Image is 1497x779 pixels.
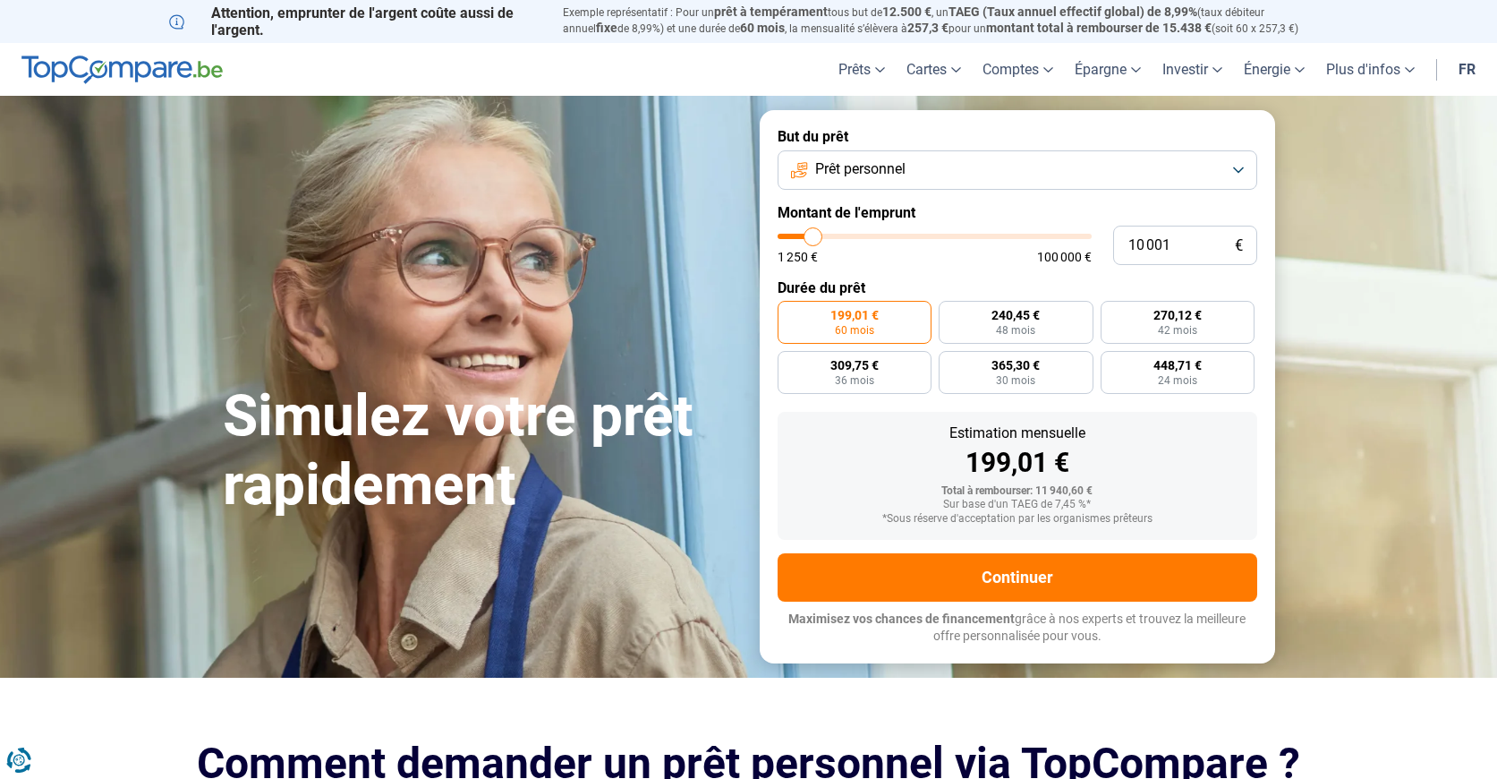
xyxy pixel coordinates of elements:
span: 270,12 € [1153,309,1202,321]
p: Exemple représentatif : Pour un tous but de , un (taux débiteur annuel de 8,99%) et une durée de ... [563,4,1329,37]
a: Investir [1152,43,1233,96]
a: Prêts [828,43,896,96]
a: fr [1448,43,1486,96]
button: Continuer [778,553,1257,602]
span: 30 mois [996,375,1035,386]
span: 60 mois [835,325,874,336]
span: 100 000 € [1037,251,1092,263]
label: Montant de l'emprunt [778,204,1257,221]
a: Cartes [896,43,972,96]
span: 24 mois [1158,375,1197,386]
label: But du prêt [778,128,1257,145]
img: TopCompare [21,56,223,84]
div: Sur base d'un TAEG de 7,45 %* [792,499,1243,511]
div: *Sous réserve d'acceptation par les organismes prêteurs [792,513,1243,526]
a: Plus d'infos [1315,43,1425,96]
span: Prêt personnel [815,159,906,179]
span: 1 250 € [778,251,818,263]
span: 12.500 € [882,4,931,19]
span: 36 mois [835,375,874,386]
a: Épargne [1064,43,1152,96]
span: TAEG (Taux annuel effectif global) de 8,99% [948,4,1197,19]
button: Prêt personnel [778,150,1257,190]
h1: Simulez votre prêt rapidement [223,382,738,520]
span: 60 mois [740,21,785,35]
span: fixe [596,21,617,35]
span: 257,3 € [907,21,948,35]
span: 42 mois [1158,325,1197,336]
div: Total à rembourser: 11 940,60 € [792,485,1243,498]
a: Énergie [1233,43,1315,96]
span: 448,71 € [1153,359,1202,372]
div: Estimation mensuelle [792,426,1243,441]
span: 240,45 € [991,309,1040,321]
p: grâce à nos experts et trouvez la meilleure offre personnalisée pour vous. [778,611,1257,646]
span: Maximisez vos chances de financement [788,612,1015,626]
span: montant total à rembourser de 15.438 € [986,21,1212,35]
span: prêt à tempérament [714,4,828,19]
a: Comptes [972,43,1064,96]
p: Attention, emprunter de l'argent coûte aussi de l'argent. [169,4,541,39]
span: € [1235,238,1243,253]
span: 199,01 € [830,309,879,321]
div: 199,01 € [792,449,1243,476]
span: 309,75 € [830,359,879,372]
label: Durée du prêt [778,279,1257,296]
span: 48 mois [996,325,1035,336]
span: 365,30 € [991,359,1040,372]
